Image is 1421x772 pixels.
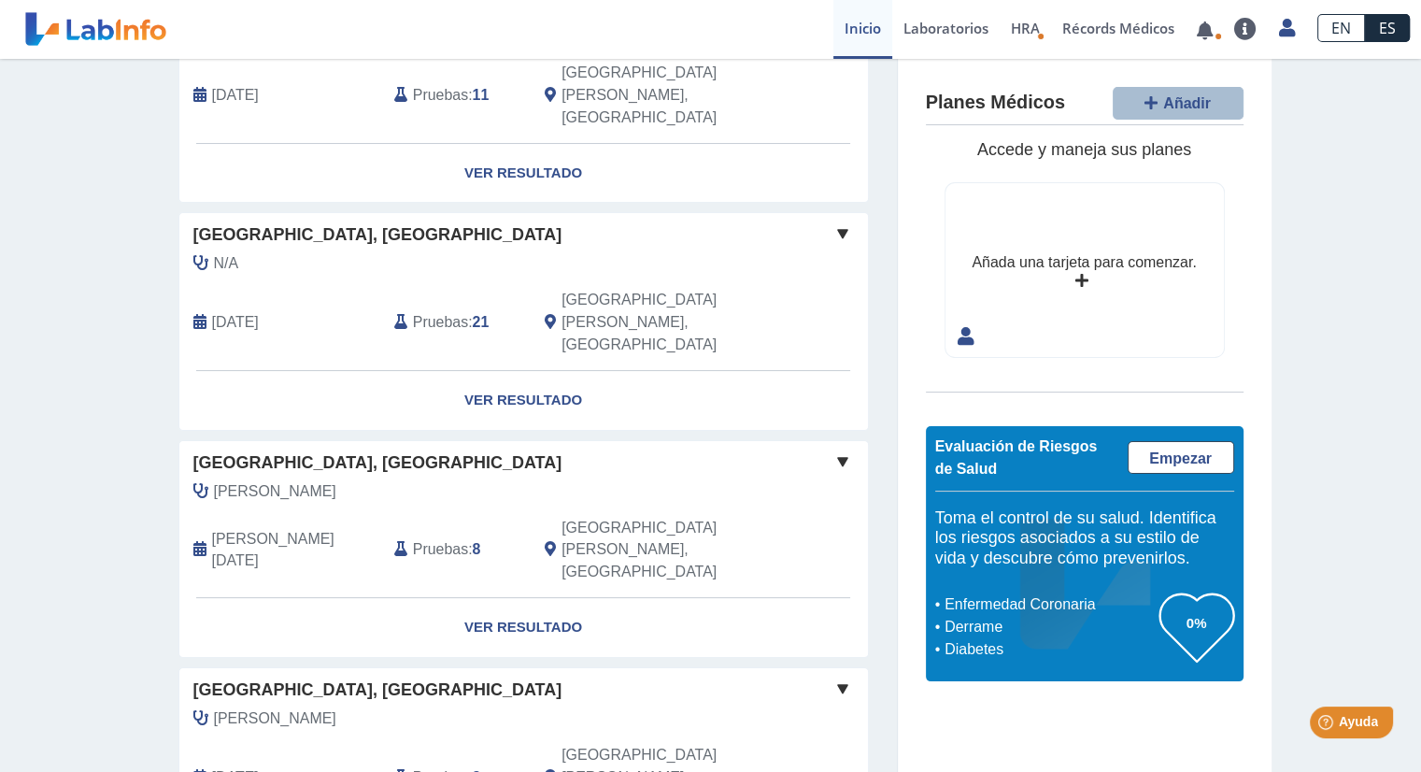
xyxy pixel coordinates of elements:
[413,84,468,107] span: Pruebas
[935,508,1234,569] h5: Toma el control de su salud. Identifica los riesgos asociados a su estilo de vida y descubre cómo...
[214,480,336,503] span: Arizmendi, Angel
[179,598,868,657] a: Ver Resultado
[972,251,1196,274] div: Añada una tarjeta para comenzar.
[212,311,259,334] span: 2024-06-13
[1163,95,1211,111] span: Añadir
[940,593,1159,616] li: Enfermedad Coronaria
[179,371,868,430] a: Ver Resultado
[1128,441,1234,474] a: Empezar
[1159,611,1234,635] h3: 0%
[935,438,1098,477] span: Evaluación de Riesgos de Salud
[561,517,768,584] span: San Juan, PR
[212,84,259,107] span: 2025-08-20
[473,541,481,557] b: 8
[193,678,562,703] span: [GEOGRAPHIC_DATA], [GEOGRAPHIC_DATA]
[413,538,468,561] span: Pruebas
[413,311,468,334] span: Pruebas
[214,708,336,730] span: Berrios Marcano, Rafael
[940,616,1159,638] li: Derrame
[1365,14,1410,42] a: ES
[179,144,868,203] a: Ver Resultado
[1317,14,1365,42] a: EN
[926,92,1065,114] h4: Planes Médicos
[561,62,768,129] span: San Juan, PR
[977,140,1191,159] span: Accede y maneja sus planes
[380,62,531,129] div: :
[212,528,380,573] span: 2024-01-11
[1011,19,1040,37] span: HRA
[193,222,562,248] span: [GEOGRAPHIC_DATA], [GEOGRAPHIC_DATA]
[473,87,490,103] b: 11
[193,450,562,476] span: [GEOGRAPHIC_DATA], [GEOGRAPHIC_DATA]
[380,517,531,584] div: :
[214,252,239,275] span: N/A
[473,314,490,330] b: 21
[1149,450,1212,466] span: Empezar
[1113,87,1243,120] button: Añadir
[940,638,1159,661] li: Diabetes
[561,289,768,356] span: San Juan, PR
[380,289,531,356] div: :
[1255,699,1400,751] iframe: Help widget launcher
